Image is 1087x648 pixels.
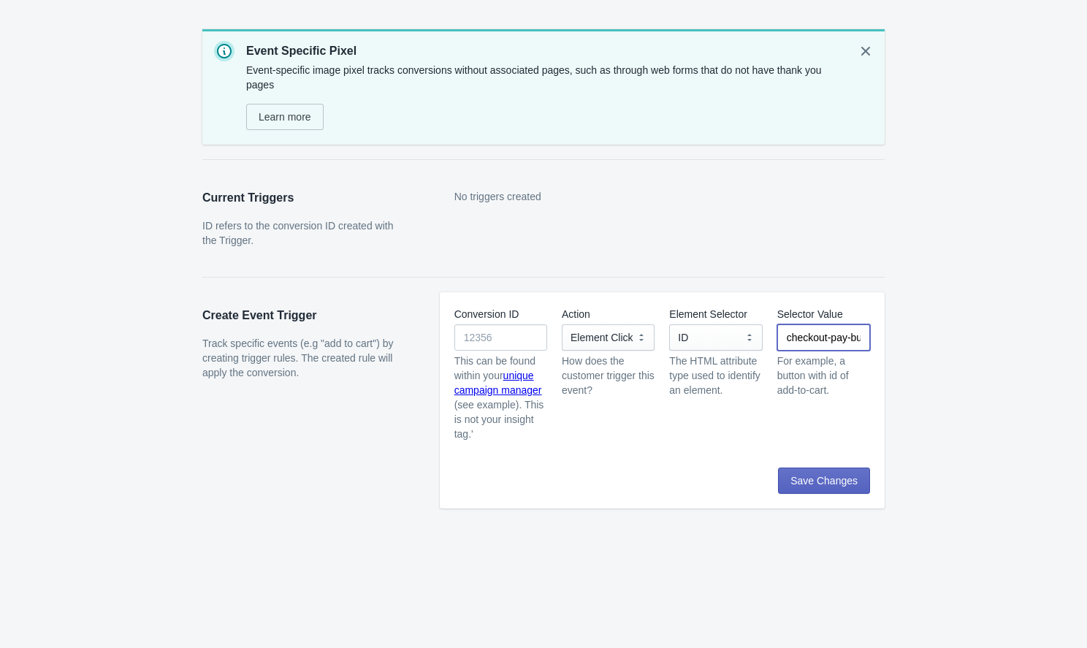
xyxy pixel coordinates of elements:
[259,111,311,123] span: Learn more
[777,307,843,321] label: Selector Value
[454,307,519,321] label: Conversion ID
[202,336,411,380] p: Track specific events (e.g "add to cart") by creating trigger rules. The created rule will apply ...
[246,42,844,60] p: Event Specific Pixel
[454,324,547,351] input: 12356
[454,191,541,202] span: No triggers created
[777,354,870,397] div: For example, a button with id of add-to-cart.
[202,189,411,207] h2: Current Triggers
[454,354,547,441] p: This can be found within your (see example). This is not your insight tag.'
[790,475,858,487] span: Save Changes
[562,307,590,321] label: Action
[669,307,747,321] label: Element Selector
[777,324,870,351] input: test-identifier
[202,307,411,324] h2: Create Event Trigger
[562,354,655,397] div: How does the customer trigger this event?
[669,354,762,397] div: The HTML attribute type used to identify an element.
[202,218,411,248] p: ID refers to the conversion ID created with the Trigger.
[853,38,879,64] button: Dismiss notification
[246,104,324,130] a: Learn more
[246,63,844,92] p: Event-specific image pixel tracks conversions without associated pages, such as through web forms...
[778,468,870,494] button: Save Changes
